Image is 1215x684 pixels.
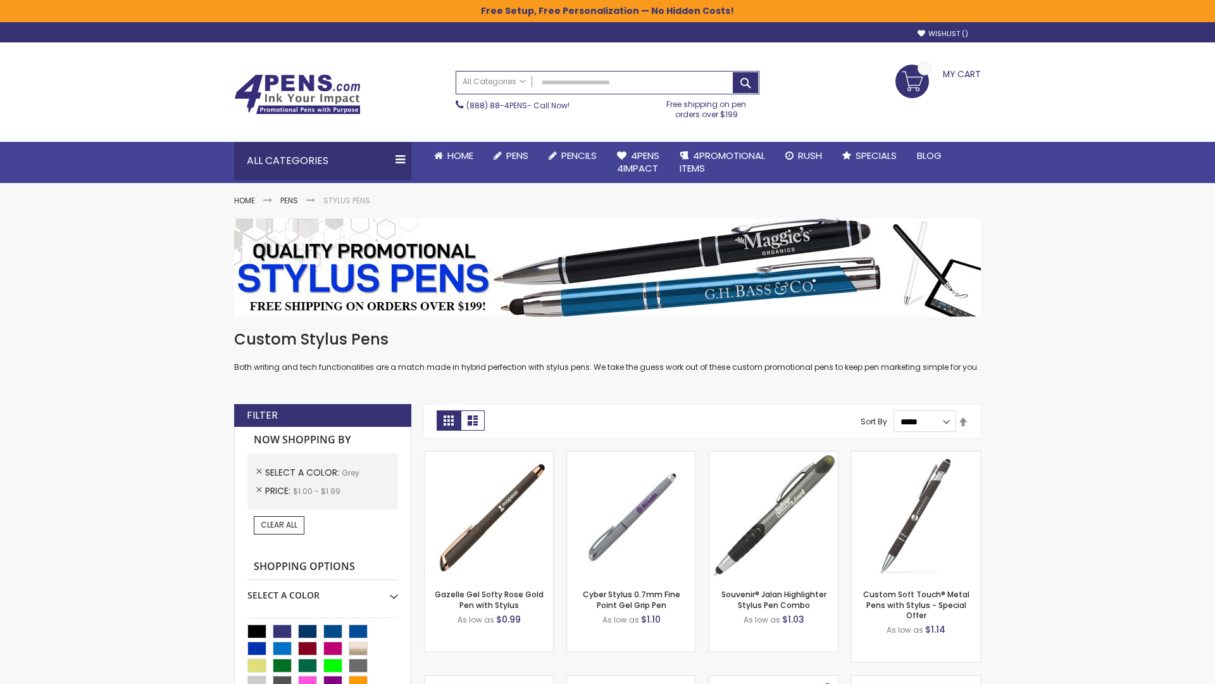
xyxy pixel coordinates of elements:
[261,519,297,530] span: Clear All
[561,149,597,162] span: Pencils
[254,516,304,534] a: Clear All
[887,624,923,635] span: As low as
[852,452,980,580] img: Custom Soft Touch® Metal Pens with Stylus-Grey
[506,149,528,162] span: Pens
[670,142,775,183] a: 4PROMOTIONALITEMS
[435,589,544,610] a: Gazelle Gel Softy Rose Gold Pen with Stylus
[293,486,340,497] span: $1.00 - $1.99
[247,554,398,581] strong: Shopping Options
[265,466,342,479] span: Select A Color
[607,142,670,183] a: 4Pens4impact
[680,149,765,175] span: 4PROMOTIONAL ITEMS
[602,614,639,625] span: As low as
[456,72,532,92] a: All Categories
[234,195,255,206] a: Home
[782,613,804,626] span: $1.03
[424,142,483,170] a: Home
[234,329,981,350] h1: Custom Stylus Pens
[861,416,887,427] label: Sort By
[342,467,359,478] span: Grey
[709,452,838,580] img: Souvenir® Jalan Highlighter Stylus Pen Combo-Grey
[744,614,780,625] span: As low as
[425,452,553,580] img: Gazelle Gel Softy Rose Gold Pen with Stylus-Grey
[483,142,539,170] a: Pens
[234,74,361,115] img: 4Pens Custom Pens and Promotional Products
[234,142,411,180] div: All Categories
[280,195,298,206] a: Pens
[775,142,832,170] a: Rush
[852,451,980,462] a: Custom Soft Touch® Metal Pens with Stylus-Grey
[907,142,952,170] a: Blog
[463,77,526,87] span: All Categories
[617,149,659,175] span: 4Pens 4impact
[496,613,521,626] span: $0.99
[856,149,897,162] span: Specials
[567,451,695,462] a: Cyber Stylus 0.7mm Fine Point Gel Grip Pen-Grey
[583,589,680,610] a: Cyber Stylus 0.7mm Fine Point Gel Grip Pen
[247,580,398,602] div: Select A Color
[925,623,945,636] span: $1.14
[234,218,981,317] img: Stylus Pens
[466,100,570,111] span: - Call Now!
[247,427,398,453] strong: Now Shopping by
[437,410,461,431] strong: Grid
[458,614,494,625] span: As low as
[265,484,293,497] span: Price
[863,589,969,620] a: Custom Soft Touch® Metal Pens with Stylus - Special Offer
[247,408,278,422] strong: Filter
[466,100,527,111] a: (888) 88-4PENS
[323,195,370,206] strong: Stylus Pens
[798,149,822,162] span: Rush
[721,589,826,610] a: Souvenir® Jalan Highlighter Stylus Pen Combo
[234,329,981,373] div: Both writing and tech functionalities are a match made in hybrid perfection with stylus pens. We ...
[539,142,607,170] a: Pencils
[641,613,661,626] span: $1.10
[917,149,942,162] span: Blog
[567,452,695,580] img: Cyber Stylus 0.7mm Fine Point Gel Grip Pen-Grey
[425,451,553,462] a: Gazelle Gel Softy Rose Gold Pen with Stylus-Grey
[918,29,968,39] a: Wishlist
[447,149,473,162] span: Home
[709,451,838,462] a: Souvenir® Jalan Highlighter Stylus Pen Combo-Grey
[654,94,760,120] div: Free shipping on pen orders over $199
[832,142,907,170] a: Specials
